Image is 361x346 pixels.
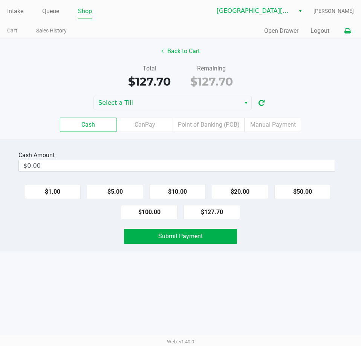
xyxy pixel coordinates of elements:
[42,6,59,17] a: Queue
[173,118,245,132] label: Point of Banking (POB)
[212,185,268,199] button: $20.00
[7,6,23,17] a: Intake
[36,26,67,35] a: Sales History
[124,64,175,73] div: Total
[78,6,92,17] a: Shop
[156,44,205,58] button: Back to Cart
[217,6,290,15] span: [GEOGRAPHIC_DATA][PERSON_NAME]
[149,185,206,199] button: $10.00
[245,118,301,132] label: Manual Payment
[18,151,58,160] div: Cash Amount
[264,26,298,35] button: Open Drawer
[167,339,194,344] span: Web: v1.40.0
[121,205,177,219] button: $100.00
[87,185,143,199] button: $5.00
[7,26,17,35] a: Cart
[295,4,306,18] button: Select
[60,118,116,132] label: Cash
[124,229,237,244] button: Submit Payment
[314,7,354,15] span: [PERSON_NAME]
[186,73,237,90] div: $127.70
[116,118,173,132] label: CanPay
[93,96,252,110] kendo-dropdownlist: NO DATA FOUND
[274,185,331,199] button: $50.00
[311,26,329,35] button: Logout
[24,185,81,199] button: $1.00
[240,96,251,110] button: Select
[158,233,203,240] span: Submit Payment
[124,73,175,90] div: $127.70
[186,64,237,73] div: Remaining
[98,98,236,107] span: Select a Till
[184,205,240,219] button: $127.70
